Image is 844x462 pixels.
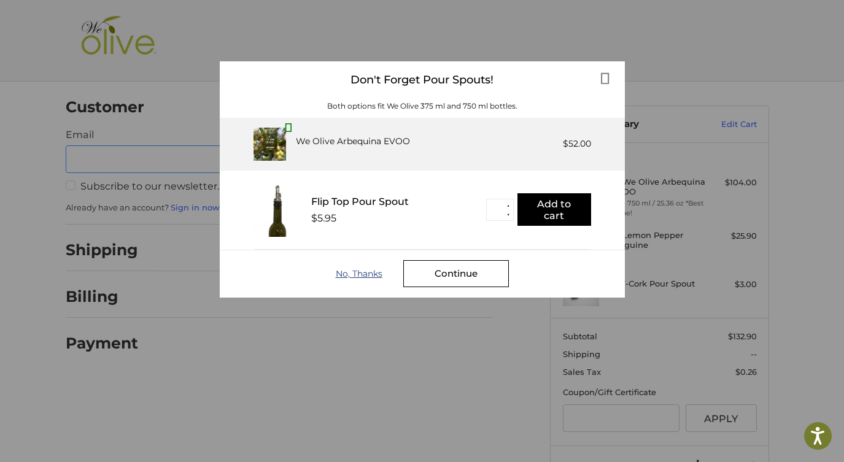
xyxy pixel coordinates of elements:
[296,135,410,148] div: We Olive Arbequina EVOO
[517,193,591,226] button: Add to cart
[311,196,486,207] div: Flip Top Pour Spout
[141,16,156,31] button: Open LiveChat chat widget
[220,101,625,112] div: Both options fit We Olive 375 ml and 750 ml bottles.
[254,183,301,237] img: FTPS_bottle__43406.1705089544.233.225.jpg
[311,212,336,224] div: $5.95
[336,269,403,279] div: No, Thanks
[17,18,139,28] p: We're away right now. Please check back later!
[504,201,513,210] button: ▲
[563,137,591,150] div: $52.00
[220,61,625,99] div: Don't Forget Pour Spouts!
[403,260,509,287] div: Continue
[504,210,513,220] button: ▼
